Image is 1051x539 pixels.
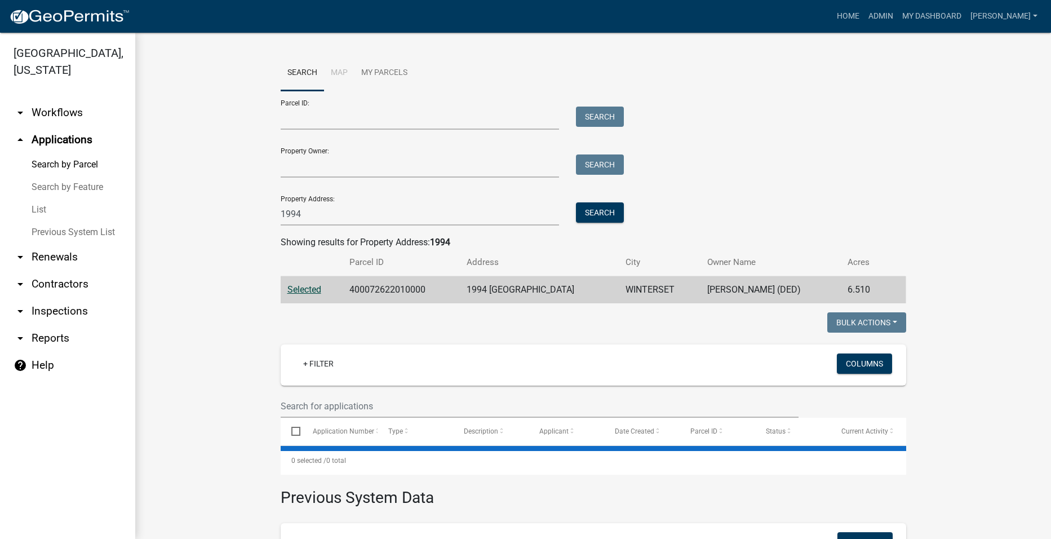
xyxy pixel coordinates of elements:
[690,427,717,435] span: Parcel ID
[766,427,786,435] span: Status
[14,277,27,291] i: arrow_drop_down
[832,6,864,27] a: Home
[14,133,27,147] i: arrow_drop_up
[529,418,604,445] datatable-header-cell: Applicant
[294,354,343,374] a: + Filter
[287,284,321,295] a: Selected
[619,249,700,276] th: City
[281,475,906,510] h3: Previous System Data
[14,106,27,120] i: arrow_drop_down
[354,55,414,91] a: My Parcels
[281,418,302,445] datatable-header-cell: Select
[313,427,374,435] span: Application Number
[576,154,624,175] button: Search
[343,276,460,304] td: 400072622010000
[831,418,906,445] datatable-header-cell: Current Activity
[841,427,888,435] span: Current Activity
[343,249,460,276] th: Parcel ID
[700,276,841,304] td: [PERSON_NAME] (DED)
[388,427,403,435] span: Type
[453,418,529,445] datatable-header-cell: Description
[604,418,680,445] datatable-header-cell: Date Created
[898,6,966,27] a: My Dashboard
[14,304,27,318] i: arrow_drop_down
[680,418,755,445] datatable-header-cell: Parcel ID
[460,276,619,304] td: 1994 [GEOGRAPHIC_DATA]
[281,447,906,475] div: 0 total
[841,249,888,276] th: Acres
[619,276,700,304] td: WINTERSET
[302,418,378,445] datatable-header-cell: Application Number
[281,395,799,418] input: Search for applications
[837,354,892,374] button: Columns
[378,418,453,445] datatable-header-cell: Type
[14,359,27,372] i: help
[864,6,898,27] a: Admin
[539,427,569,435] span: Applicant
[281,55,324,91] a: Search
[430,237,450,248] strong: 1994
[755,418,831,445] datatable-header-cell: Status
[460,249,619,276] th: Address
[827,312,906,333] button: Bulk Actions
[281,236,906,249] div: Showing results for Property Address:
[615,427,654,435] span: Date Created
[464,427,498,435] span: Description
[14,250,27,264] i: arrow_drop_down
[291,457,326,465] span: 0 selected /
[841,276,888,304] td: 6.510
[576,107,624,127] button: Search
[576,202,624,223] button: Search
[14,332,27,345] i: arrow_drop_down
[700,249,841,276] th: Owner Name
[966,6,1042,27] a: [PERSON_NAME]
